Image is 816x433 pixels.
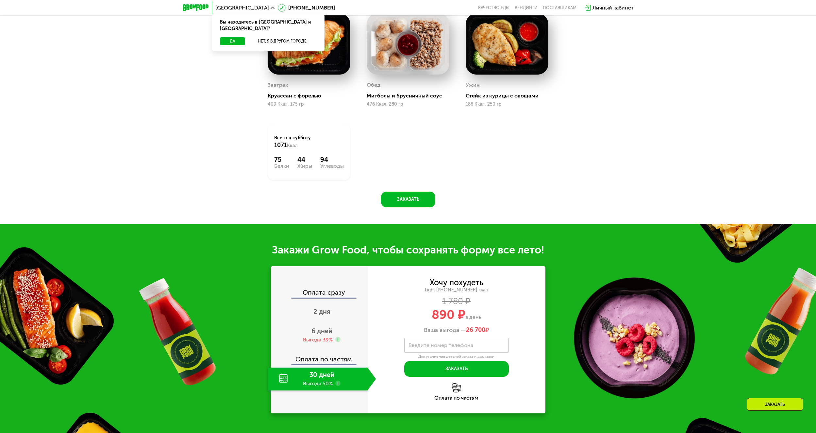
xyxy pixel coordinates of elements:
span: ₽ [466,327,489,334]
div: Белки [274,164,289,169]
button: Да [220,37,245,45]
div: Выгода 39% [303,336,333,343]
span: 26 700 [466,326,485,334]
div: Вы находитесь в [GEOGRAPHIC_DATA] и [GEOGRAPHIC_DATA]? [212,14,325,37]
div: Жиры [297,164,312,169]
span: в день [465,314,481,320]
div: поставщикам [543,5,576,10]
div: 186 Ккал, 250 гр [466,102,548,107]
div: Углеводы [320,164,344,169]
a: Вендинги [515,5,538,10]
div: Всего в субботу [274,135,344,149]
div: Круассан с форелью [268,93,356,99]
span: 1071 [274,142,287,149]
div: Стейк из курицы с овощами [466,93,554,99]
div: Оплата сразу [272,289,368,298]
div: Обед [367,80,380,90]
div: 409 Ккал, 175 гр [268,102,350,107]
div: Хочу похудеть [430,279,483,286]
div: 476 Ккал, 280 гр [367,102,449,107]
a: [PHONE_NUMBER] [278,4,335,12]
button: Заказать [404,361,509,377]
div: Ваша выгода — [368,327,545,334]
div: Митболы и брусничный соус [367,93,455,99]
div: Оплата по частям [368,395,545,401]
img: l6xcnZfty9opOoJh.png [452,383,461,392]
span: Ккал [287,143,298,148]
div: Light [PHONE_NUMBER] ккал [368,287,545,293]
div: Завтрак [268,80,288,90]
div: Заказать [747,398,803,411]
div: 1 780 ₽ [368,298,545,305]
span: [GEOGRAPHIC_DATA] [215,5,269,10]
div: 44 [297,156,312,164]
button: Нет, я в другом городе [248,37,317,45]
span: 2 дня [313,308,330,316]
a: Качество еды [478,5,509,10]
span: 890 ₽ [432,307,465,322]
button: Заказать [381,192,435,207]
span: 6 дней [311,327,332,335]
div: Для уточнения деталей заказа и доставки [404,354,509,359]
div: Ужин [466,80,480,90]
div: Личный кабинет [592,4,634,12]
div: 75 [274,156,289,164]
label: Введите номер телефона [408,343,473,347]
div: 94 [320,156,344,164]
div: Оплата по частям [272,349,368,364]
